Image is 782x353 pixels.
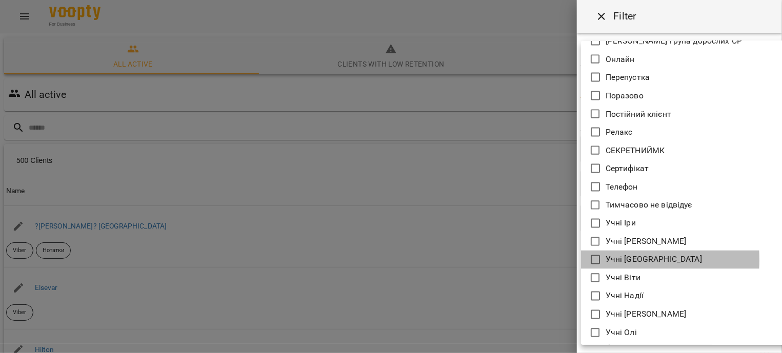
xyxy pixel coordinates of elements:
p: [PERSON_NAME] група дорослих СР [606,35,743,47]
p: Учні [PERSON_NAME] [606,236,687,248]
p: Учні Олі [606,327,637,339]
p: Тимчасово не відвідує [606,199,692,212]
p: Учні [GEOGRAPHIC_DATA] [606,254,702,266]
p: Учні [PERSON_NAME] [606,308,687,321]
p: Учні Надії [606,290,644,302]
p: Учні Віти [606,272,640,284]
p: Сертифікат [606,162,649,175]
p: Постійний клієнт [606,108,671,120]
p: Онлайн [606,53,635,66]
p: Телефон [606,181,638,193]
p: Поразово [606,90,644,102]
p: СЕКРЕТНИЙМК [606,144,665,157]
p: Релакс [606,126,633,138]
p: Учні Іри [606,217,636,230]
p: Перепустка [606,71,650,84]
